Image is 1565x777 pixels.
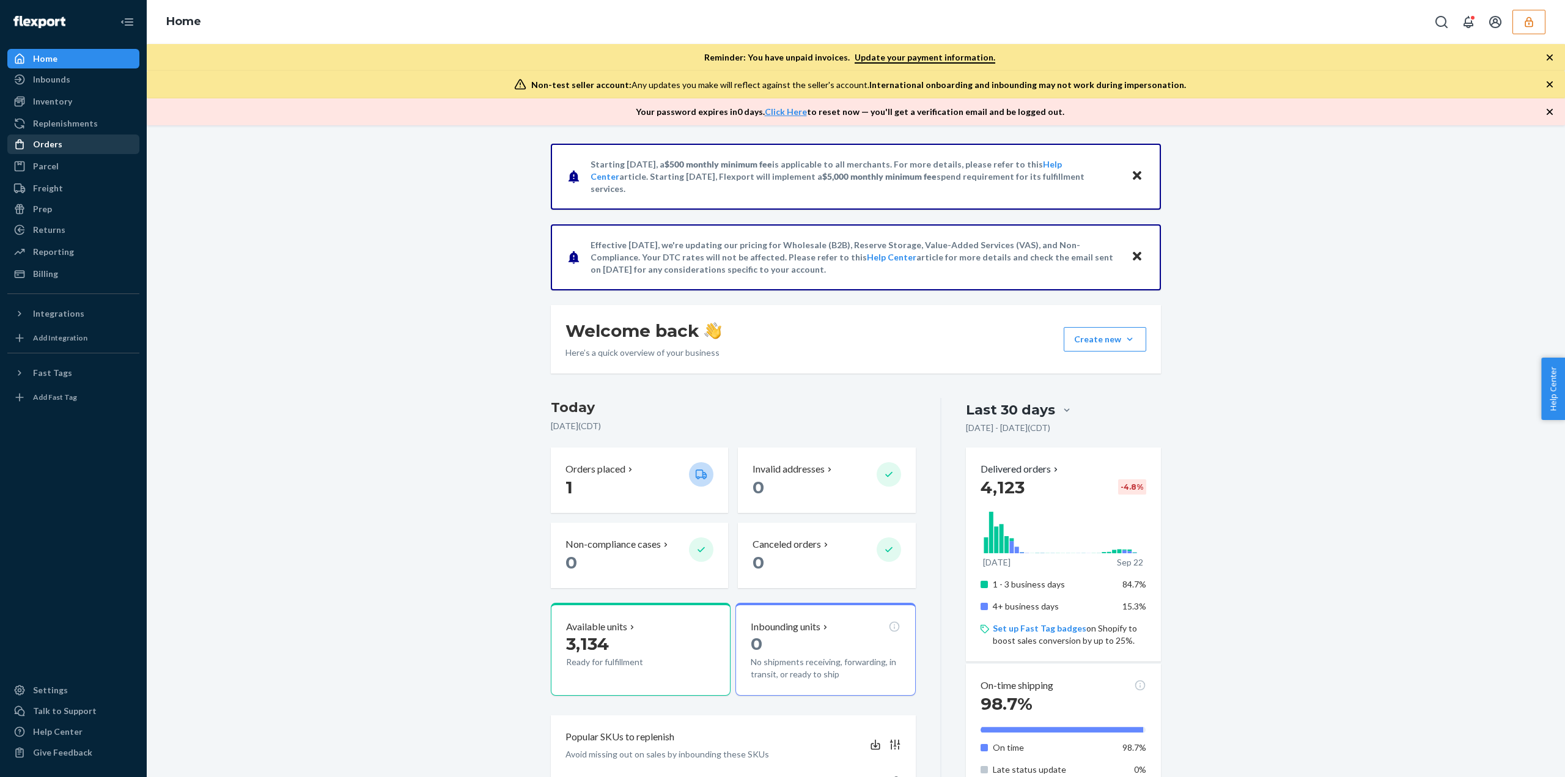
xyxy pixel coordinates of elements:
button: Integrations [7,304,139,323]
button: Close Navigation [115,10,139,34]
a: Freight [7,179,139,198]
img: Flexport logo [13,16,65,28]
p: Non-compliance cases [565,537,661,551]
div: Orders [33,138,62,150]
p: Inbounding units [751,620,820,634]
div: Parcel [33,160,59,172]
div: Give Feedback [33,746,92,759]
h3: Today [551,398,916,418]
span: 0 [753,552,764,573]
p: [DATE] - [DATE] ( CDT ) [966,422,1050,434]
span: Non-test seller account: [531,79,632,90]
span: 0 [565,552,577,573]
a: Help Center [867,252,916,262]
div: Home [33,53,57,65]
div: Freight [33,182,63,194]
button: Inbounding units0No shipments receiving, forwarding, in transit, or ready to ship [735,603,915,696]
div: Prep [33,203,52,215]
div: Reporting [33,246,74,258]
button: Give Feedback [7,743,139,762]
a: Reporting [7,242,139,262]
button: Close [1129,168,1145,185]
div: Integrations [33,307,84,320]
span: 4,123 [981,477,1025,498]
button: Delivered orders [981,462,1061,476]
button: Help Center [1541,358,1565,420]
a: Add Fast Tag [7,388,139,407]
button: Talk to Support [7,701,139,721]
span: International onboarding and inbounding may not work during impersonation. [869,79,1186,90]
a: Set up Fast Tag badges [993,623,1086,633]
span: 0% [1134,764,1146,775]
p: Invalid addresses [753,462,825,476]
span: 98.7% [981,693,1033,714]
button: Create new [1064,327,1146,352]
p: Late status update [993,764,1113,776]
div: Replenishments [33,117,98,130]
span: Chat [27,9,52,20]
div: Inventory [33,95,72,108]
button: Open notifications [1456,10,1481,34]
span: 0 [751,633,762,654]
span: 1 [565,477,573,498]
p: Here’s a quick overview of your business [565,347,721,359]
a: Replenishments [7,114,139,133]
div: Settings [33,684,68,696]
div: Inbounds [33,73,70,86]
h1: Welcome back [565,320,721,342]
button: Available units3,134Ready for fulfillment [551,603,731,696]
img: hand-wave emoji [704,322,721,339]
button: Invalid addresses 0 [738,447,915,513]
div: Fast Tags [33,367,72,379]
p: Avoid missing out on sales by inbounding these SKUs [565,748,769,760]
span: 98.7% [1122,742,1146,753]
a: Parcel [7,157,139,176]
a: Returns [7,220,139,240]
a: Help Center [7,722,139,742]
a: Click Here [765,106,807,117]
div: Add Fast Tag [33,392,77,402]
button: Orders placed 1 [551,447,728,513]
a: Home [7,49,139,68]
p: [DATE] [983,556,1011,569]
a: Prep [7,199,139,219]
button: Open account menu [1483,10,1508,34]
ol: breadcrumbs [156,4,211,40]
p: Reminder: You have unpaid invoices. [704,51,995,64]
a: Inventory [7,92,139,111]
p: [DATE] ( CDT ) [551,420,916,432]
p: Effective [DATE], we're updating our pricing for Wholesale (B2B), Reserve Storage, Value-Added Se... [591,239,1119,276]
p: Starting [DATE], a is applicable to all merchants. For more details, please refer to this article... [591,158,1119,195]
button: Close [1129,248,1145,266]
button: Open Search Box [1429,10,1454,34]
a: Settings [7,680,139,700]
div: Help Center [33,726,83,738]
button: Fast Tags [7,363,139,383]
span: $5,000 monthly minimum fee [822,171,937,182]
p: On time [993,742,1113,754]
p: Orders placed [565,462,625,476]
p: 1 - 3 business days [993,578,1113,591]
button: Canceled orders 0 [738,523,915,588]
p: No shipments receiving, forwarding, in transit, or ready to ship [751,656,900,680]
div: Add Integration [33,333,87,343]
a: Add Integration [7,328,139,348]
p: Sep 22 [1117,556,1143,569]
div: Billing [33,268,58,280]
p: Your password expires in 0 days . to reset now — you'll get a verification email and be logged out. [636,106,1064,118]
a: Home [166,15,201,28]
p: on Shopify to boost sales conversion by up to 25%. [993,622,1146,647]
p: 4+ business days [993,600,1113,613]
a: Billing [7,264,139,284]
a: Update your payment information. [855,52,995,64]
p: Ready for fulfillment [566,656,679,668]
span: $500 monthly minimum fee [665,159,772,169]
a: Orders [7,134,139,154]
span: 3,134 [566,633,609,654]
p: Available units [566,620,627,634]
span: 15.3% [1122,601,1146,611]
button: Non-compliance cases 0 [551,523,728,588]
div: -4.8 % [1118,479,1146,495]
